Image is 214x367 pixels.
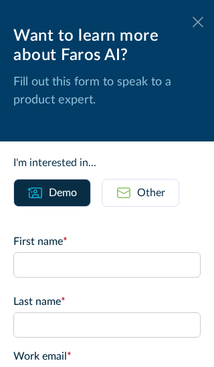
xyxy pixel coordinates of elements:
div: Want to learn more about Faros AI? [13,27,201,65]
p: Fill out this form to speak to a product expert. [13,73,201,109]
label: Work email [13,348,201,364]
div: Demo [49,185,77,201]
div: Other [137,185,165,201]
label: First name [13,234,201,250]
div: I'm interested in... [13,155,201,171]
label: Last name [13,294,201,310]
